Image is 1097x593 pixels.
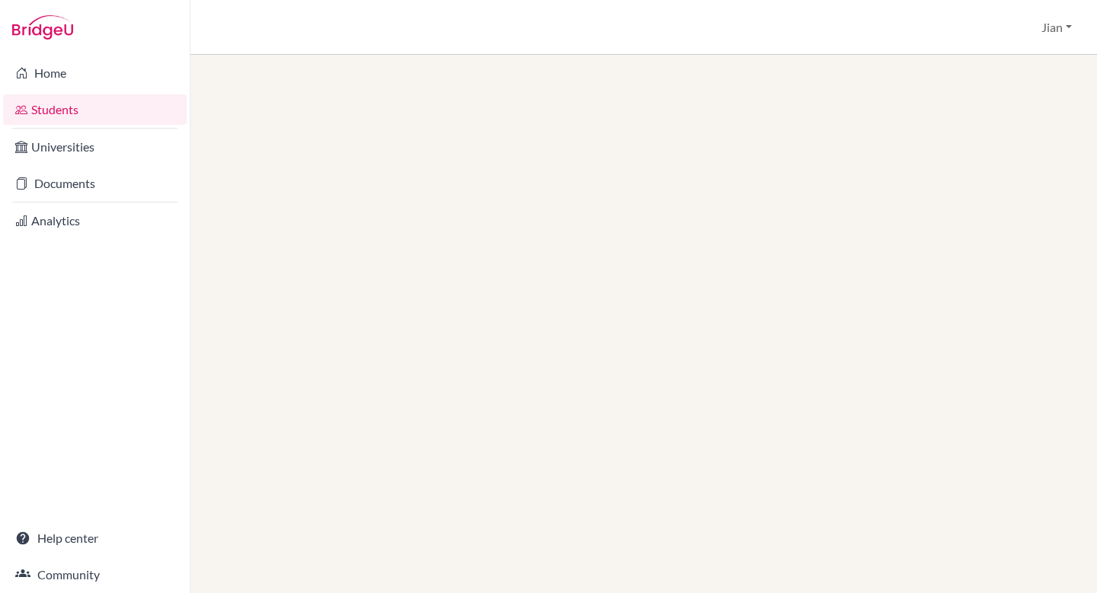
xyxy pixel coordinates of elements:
a: Help center [3,523,187,553]
a: Documents [3,168,187,199]
a: Universities [3,132,187,162]
a: Analytics [3,206,187,236]
a: Community [3,560,187,590]
a: Students [3,94,187,125]
button: Jian [1035,13,1079,42]
a: Home [3,58,187,88]
img: Bridge-U [12,15,73,40]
